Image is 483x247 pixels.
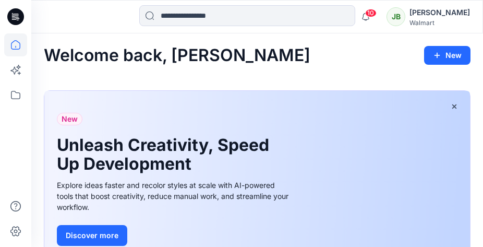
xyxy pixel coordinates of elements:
[57,180,292,213] div: Explore ideas faster and recolor styles at scale with AI-powered tools that boost creativity, red...
[409,19,470,27] div: Walmart
[409,6,470,19] div: [PERSON_NAME]
[57,225,127,246] button: Discover more
[424,46,470,65] button: New
[387,7,405,26] div: JB
[365,9,377,17] span: 10
[57,136,276,173] h1: Unleash Creativity, Speed Up Development
[62,113,78,125] span: New
[44,46,310,65] h2: Welcome back, [PERSON_NAME]
[57,225,292,246] a: Discover more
